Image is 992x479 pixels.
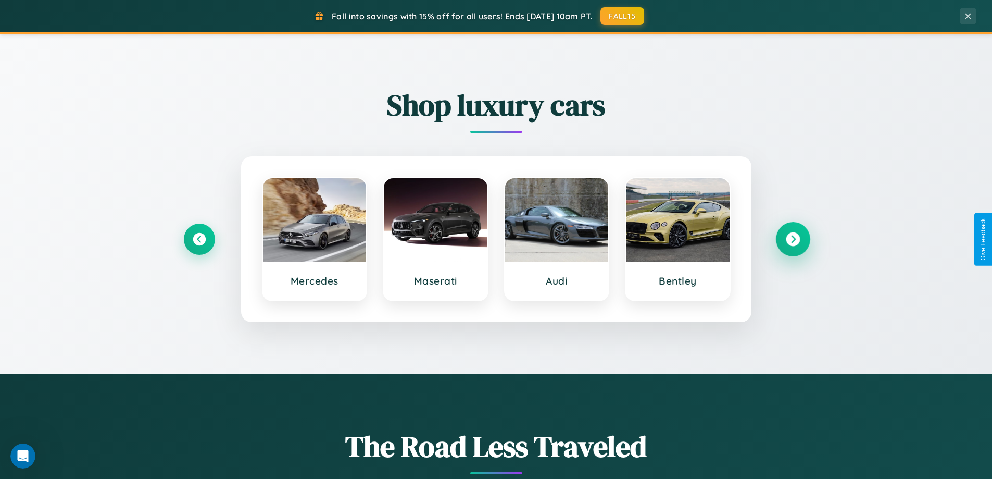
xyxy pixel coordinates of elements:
h1: The Road Less Traveled [184,426,809,466]
h2: Shop luxury cars [184,85,809,125]
h3: Audi [516,275,598,287]
h3: Maserati [394,275,477,287]
button: FALL15 [600,7,644,25]
div: Give Feedback [980,218,987,261]
h3: Mercedes [273,275,356,287]
span: Fall into savings with 15% off for all users! Ends [DATE] 10am PT. [332,11,593,21]
h3: Bentley [636,275,719,287]
iframe: Intercom live chat [10,444,35,469]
